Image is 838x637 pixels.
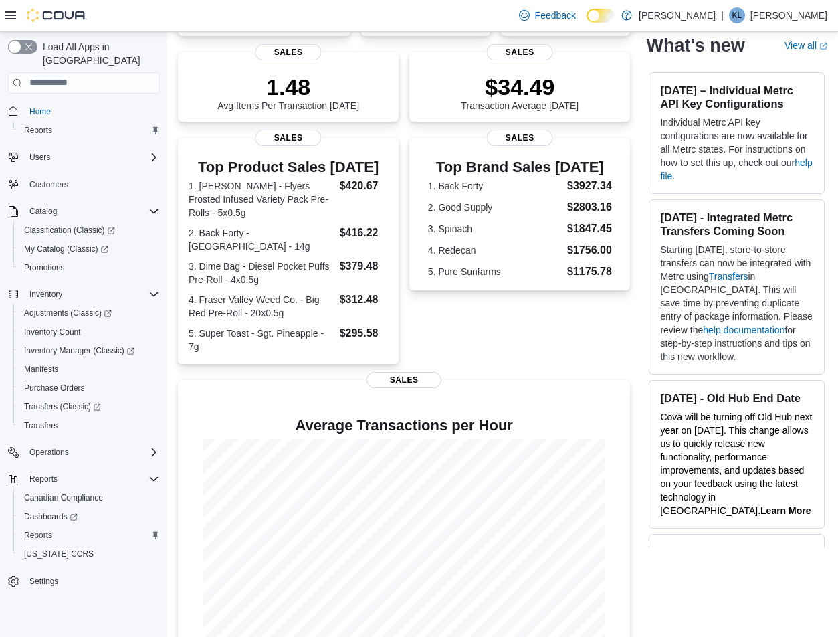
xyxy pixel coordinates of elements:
[13,121,165,140] button: Reports
[24,420,58,431] span: Transfers
[13,304,165,323] a: Adjustments (Classic)
[567,242,612,258] dd: $1756.00
[567,178,612,194] dd: $3927.34
[19,418,63,434] a: Transfers
[646,35,744,56] h2: What's new
[24,364,58,375] span: Manifests
[19,241,114,257] a: My Catalog (Classic)
[27,9,87,22] img: Cova
[340,225,389,241] dd: $416.22
[19,509,159,525] span: Dashboards
[487,130,553,146] span: Sales
[189,179,334,219] dt: 1. [PERSON_NAME] - Flyers Frosted Infused Variety Pack Pre-Rolls - 5x0.5g
[24,383,85,393] span: Purchase Orders
[660,391,813,405] h3: [DATE] - Old Hub End Date
[660,84,813,110] h3: [DATE] – Individual Metrc API Key Configurations
[29,152,50,163] span: Users
[428,244,562,257] dt: 4. Redecan
[19,418,159,434] span: Transfers
[340,178,389,194] dd: $420.67
[19,527,159,543] span: Reports
[19,399,159,415] span: Transfers (Classic)
[19,380,90,396] a: Purchase Orders
[703,325,784,335] a: help documentation
[13,397,165,416] a: Transfers (Classic)
[29,106,51,117] span: Home
[3,175,165,194] button: Customers
[660,243,813,363] p: Starting [DATE], store-to-store transfers can now be integrated with Metrc using in [GEOGRAPHIC_D...
[19,490,108,506] a: Canadian Compliance
[24,345,134,356] span: Inventory Manager (Classic)
[428,222,562,236] dt: 3. Spinach
[729,7,745,23] div: Kevin Legge
[3,470,165,488] button: Reports
[24,262,65,273] span: Promotions
[19,380,159,396] span: Purchase Orders
[732,7,742,23] span: KL
[567,264,612,280] dd: $1175.78
[19,399,106,415] a: Transfers (Classic)
[255,44,322,60] span: Sales
[3,285,165,304] button: Inventory
[19,546,159,562] span: Washington CCRS
[19,305,159,321] span: Adjustments (Classic)
[24,225,115,236] span: Classification (Classic)
[760,505,811,516] a: Learn More
[13,379,165,397] button: Purchase Orders
[19,260,70,276] a: Promotions
[24,573,64,589] a: Settings
[19,260,159,276] span: Promotions
[19,546,99,562] a: [US_STATE] CCRS
[24,125,52,136] span: Reports
[13,221,165,240] a: Classification (Classic)
[24,471,63,487] button: Reports
[24,573,159,589] span: Settings
[189,293,334,320] dt: 4. Fraser Valley Weed Co. - Big Red Pre-Roll - 20x0.5g
[24,444,74,460] button: Operations
[19,305,117,321] a: Adjustments (Classic)
[29,206,57,217] span: Catalog
[8,96,159,626] nav: Complex example
[19,527,58,543] a: Reports
[24,471,159,487] span: Reports
[24,286,68,302] button: Inventory
[24,444,159,460] span: Operations
[24,203,62,219] button: Catalog
[13,488,165,507] button: Canadian Compliance
[366,372,441,388] span: Sales
[24,103,159,120] span: Home
[24,308,112,318] span: Adjustments (Classic)
[189,418,619,434] h4: Average Transactions per Hour
[461,74,579,111] div: Transaction Average [DATE]
[567,221,612,237] dd: $1847.45
[19,222,159,238] span: Classification (Classic)
[819,42,827,50] svg: External link
[639,7,716,23] p: [PERSON_NAME]
[29,447,69,458] span: Operations
[428,159,612,175] h3: Top Brand Sales [DATE]
[340,292,389,308] dd: $312.48
[587,9,615,23] input: Dark Mode
[189,260,334,286] dt: 3. Dime Bag - Diesel Pocket Puffs Pre-Roll - 4x0.5g
[24,244,108,254] span: My Catalog (Classic)
[13,323,165,341] button: Inventory Count
[29,576,58,587] span: Settings
[3,102,165,121] button: Home
[709,271,748,282] a: Transfers
[3,202,165,221] button: Catalog
[3,571,165,591] button: Settings
[19,361,64,377] a: Manifests
[19,361,159,377] span: Manifests
[19,324,159,340] span: Inventory Count
[24,401,101,412] span: Transfers (Classic)
[13,526,165,545] button: Reports
[24,177,74,193] a: Customers
[189,327,334,353] dt: 5. Super Toast - Sgt. Pineapple - 7g
[19,490,159,506] span: Canadian Compliance
[535,9,576,22] span: Feedback
[340,325,389,341] dd: $295.58
[29,289,62,300] span: Inventory
[514,2,581,29] a: Feedback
